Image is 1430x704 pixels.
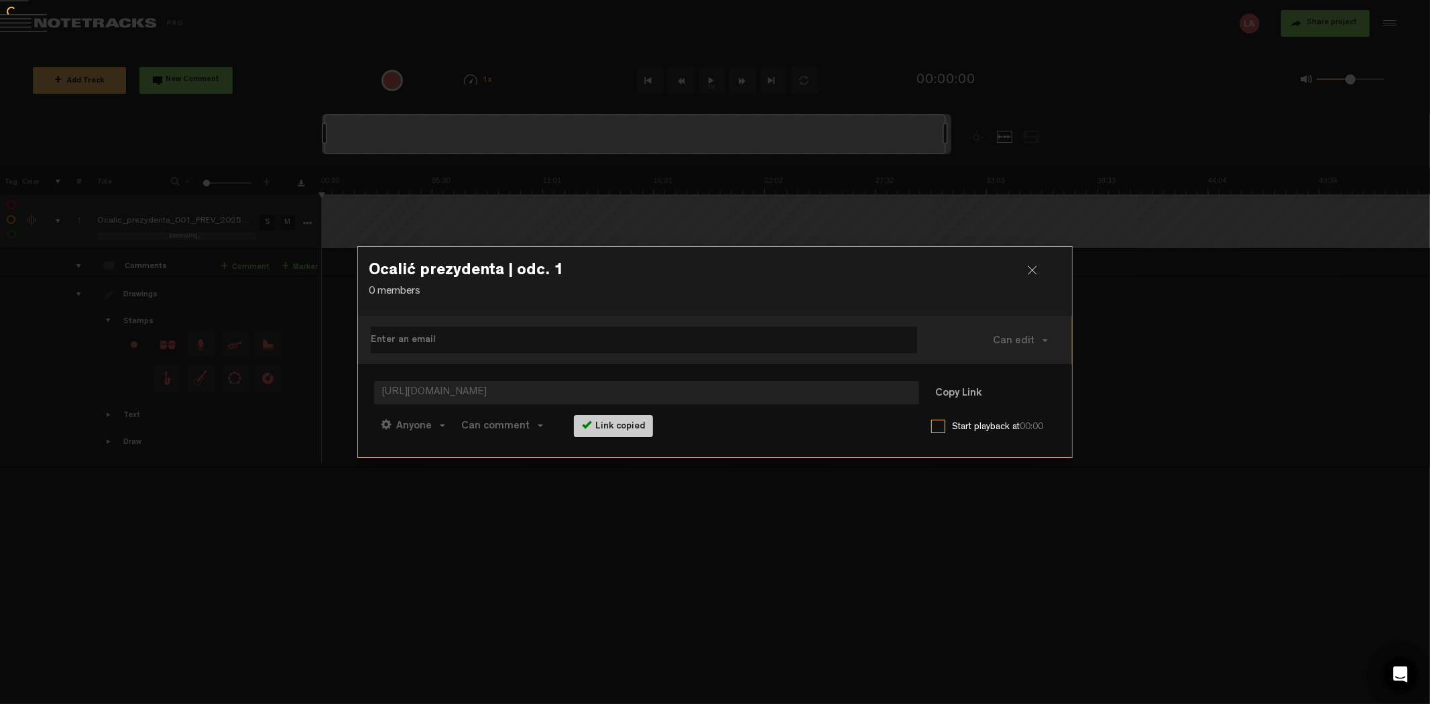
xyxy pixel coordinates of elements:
[371,327,917,353] input: Sprawdzone przez Zero Phishing
[461,421,530,432] span: Can comment
[455,409,550,441] button: Can comment
[952,420,1056,434] label: Start playback at
[979,324,1061,356] button: Can edit
[574,415,653,437] div: Link copied
[1020,422,1043,432] span: 00:00
[1384,658,1417,691] div: Open Intercom Messenger
[374,381,919,404] span: [URL][DOMAIN_NAME]
[922,380,995,407] button: Copy Link
[374,409,452,441] button: Anyone
[993,336,1034,347] span: Can edit
[369,263,1061,284] h3: Ocalić prezydenta | odc. 1
[396,421,432,432] span: Anyone
[369,284,1061,300] p: 0 members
